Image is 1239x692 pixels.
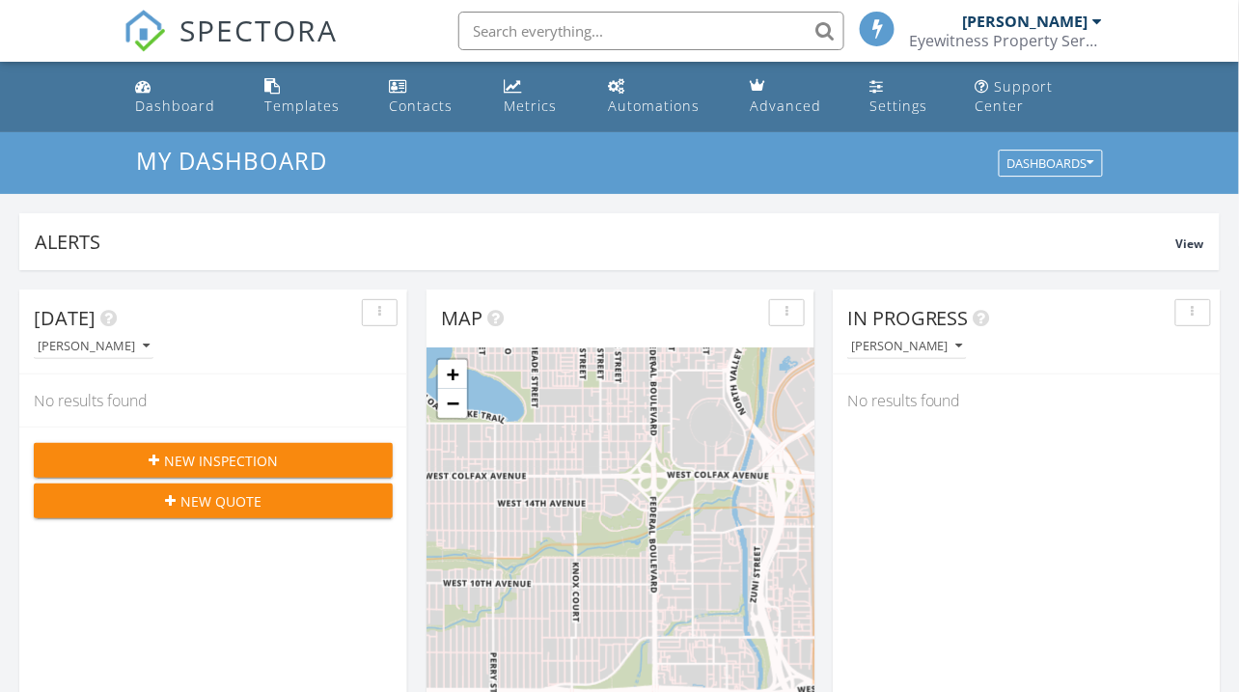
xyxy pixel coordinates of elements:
div: No results found [19,374,407,427]
span: [DATE] [34,305,96,331]
img: The Best Home Inspection Software - Spectora [124,10,166,52]
span: New Inspection [164,451,278,471]
a: Templates [257,69,366,125]
span: My Dashboard [136,145,327,177]
button: New Inspection [34,443,393,478]
a: Contacts [381,69,481,125]
div: Advanced [750,97,821,115]
span: View [1176,235,1204,252]
div: Eyewitness Property Services [910,31,1103,50]
div: [PERSON_NAME] [38,340,150,353]
span: SPECTORA [179,10,338,50]
div: Alerts [35,229,1176,255]
div: Dashboard [135,97,215,115]
a: Zoom in [438,360,467,389]
a: Support Center [968,69,1112,125]
a: Settings [862,69,951,125]
div: No results found [833,374,1221,427]
div: Support Center [976,77,1054,115]
a: SPECTORA [124,26,338,67]
span: New Quote [180,491,262,512]
a: Dashboard [127,69,241,125]
input: Search everything... [458,12,844,50]
div: Templates [264,97,340,115]
button: Dashboards [999,151,1103,178]
div: Metrics [504,97,557,115]
div: Automations [609,97,701,115]
a: Metrics [496,69,585,125]
button: [PERSON_NAME] [34,334,153,360]
a: Zoom out [438,389,467,418]
a: Automations (Basic) [601,69,727,125]
span: In Progress [847,305,969,331]
button: New Quote [34,484,393,518]
div: Dashboards [1007,157,1094,171]
div: [PERSON_NAME] [851,340,963,353]
span: Map [441,305,482,331]
button: [PERSON_NAME] [847,334,967,360]
div: [PERSON_NAME] [963,12,1088,31]
a: Advanced [742,69,846,125]
div: Settings [869,97,927,115]
div: Contacts [389,97,453,115]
